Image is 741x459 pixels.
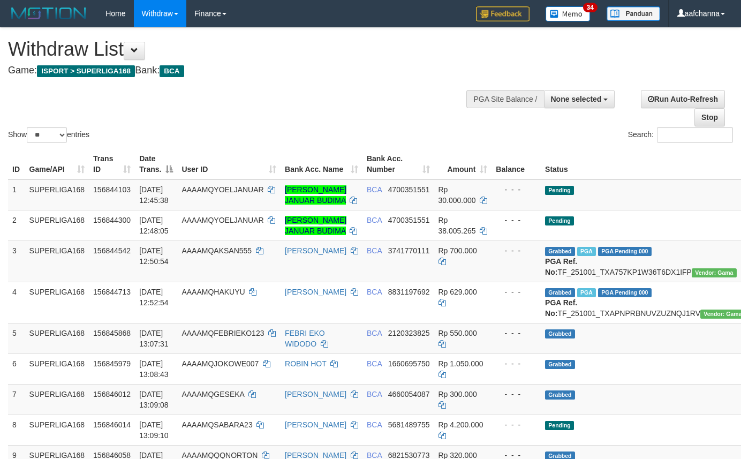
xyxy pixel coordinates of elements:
[466,90,543,108] div: PGA Site Balance /
[25,240,89,282] td: SUPERLIGA168
[8,240,25,282] td: 3
[388,185,430,194] span: Copy 4700351551 to clipboard
[362,149,434,179] th: Bank Acc. Number: activate to sort column ascending
[367,246,382,255] span: BCA
[182,390,244,398] span: AAAAMQGESEKA
[182,329,264,337] span: AAAAMQFEBRIEKO123
[496,389,536,400] div: - - -
[8,149,25,179] th: ID
[438,246,477,255] span: Rp 700.000
[89,149,135,179] th: Trans ID: activate to sort column ascending
[160,65,184,77] span: BCA
[139,216,169,235] span: [DATE] 12:48:05
[27,127,67,143] select: Showentries
[93,288,131,296] span: 156844713
[438,185,476,205] span: Rp 30.000.000
[93,216,131,224] span: 156844300
[25,353,89,384] td: SUPERLIGA168
[476,6,530,21] img: Feedback.jpg
[93,420,131,429] span: 156846014
[25,149,89,179] th: Game/API: activate to sort column ascending
[545,247,575,256] span: Grabbed
[496,215,536,225] div: - - -
[139,246,169,266] span: [DATE] 12:50:54
[37,65,135,77] span: ISPORT > SUPERLIGA168
[367,390,382,398] span: BCA
[139,390,169,409] span: [DATE] 13:09:08
[93,390,131,398] span: 156846012
[285,288,346,296] a: [PERSON_NAME]
[25,179,89,210] td: SUPERLIGA168
[388,420,430,429] span: Copy 5681489755 to clipboard
[438,329,477,337] span: Rp 550.000
[8,384,25,415] td: 7
[177,149,281,179] th: User ID: activate to sort column ascending
[496,358,536,369] div: - - -
[285,390,346,398] a: [PERSON_NAME]
[388,329,430,337] span: Copy 2120323825 to clipboard
[577,288,596,297] span: Marked by aafsoycanthlai
[25,282,89,323] td: SUPERLIGA168
[8,210,25,240] td: 2
[492,149,541,179] th: Balance
[367,420,382,429] span: BCA
[367,288,382,296] span: BCA
[93,329,131,337] span: 156845868
[496,287,536,297] div: - - -
[388,359,430,368] span: Copy 1660695750 to clipboard
[438,216,476,235] span: Rp 38.005.265
[8,323,25,353] td: 5
[182,359,259,368] span: AAAAMQJOKOWE007
[8,415,25,445] td: 8
[8,5,89,21] img: MOTION_logo.png
[285,359,327,368] a: ROBIN HOT
[139,420,169,440] span: [DATE] 13:09:10
[545,360,575,369] span: Grabbed
[545,298,577,318] b: PGA Ref. No:
[388,216,430,224] span: Copy 4700351551 to clipboard
[25,415,89,445] td: SUPERLIGA168
[545,288,575,297] span: Grabbed
[496,328,536,338] div: - - -
[285,420,346,429] a: [PERSON_NAME]
[139,329,169,348] span: [DATE] 13:07:31
[285,329,325,348] a: FEBRI EKO WIDODO
[641,90,725,108] a: Run Auto-Refresh
[8,179,25,210] td: 1
[657,127,733,143] input: Search:
[182,246,252,255] span: AAAAMQAKSAN555
[496,419,536,430] div: - - -
[438,420,483,429] span: Rp 4.200.000
[496,245,536,256] div: - - -
[438,288,477,296] span: Rp 629.000
[388,288,430,296] span: Copy 8831197692 to clipboard
[598,247,652,256] span: PGA Pending
[285,216,346,235] a: [PERSON_NAME] JANUAR BUDIMA
[692,268,737,277] span: Vendor URL: https://trx31.1velocity.biz
[544,90,615,108] button: None selected
[545,257,577,276] b: PGA Ref. No:
[25,210,89,240] td: SUPERLIGA168
[139,185,169,205] span: [DATE] 12:45:38
[285,246,346,255] a: [PERSON_NAME]
[545,421,574,430] span: Pending
[182,288,245,296] span: AAAAMQHAKUYU
[139,359,169,379] span: [DATE] 13:08:43
[545,329,575,338] span: Grabbed
[546,6,591,21] img: Button%20Memo.svg
[281,149,362,179] th: Bank Acc. Name: activate to sort column ascending
[367,329,382,337] span: BCA
[93,359,131,368] span: 156845979
[438,390,477,398] span: Rp 300.000
[182,420,252,429] span: AAAAMQSABARA23
[388,390,430,398] span: Copy 4660054087 to clipboard
[285,185,346,205] a: [PERSON_NAME] JANUAR BUDIMA
[8,127,89,143] label: Show entries
[434,149,492,179] th: Amount: activate to sort column ascending
[139,288,169,307] span: [DATE] 12:52:54
[607,6,660,21] img: panduan.png
[8,353,25,384] td: 6
[93,185,131,194] span: 156844103
[93,246,131,255] span: 156844542
[551,95,602,103] span: None selected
